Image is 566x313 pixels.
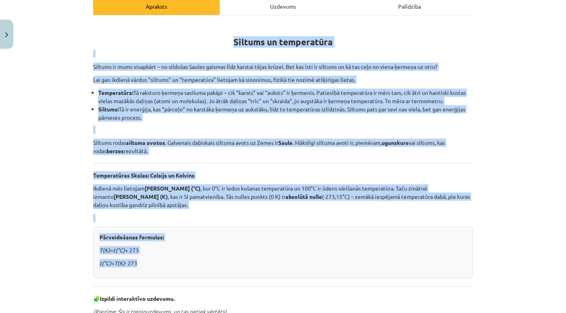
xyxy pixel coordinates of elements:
b: ugunskurs [382,139,408,146]
b: Temperatūras Skalas: Celsijs un Kelvins [93,172,195,179]
p: Lai gan ikdienā vārdus “siltums” un “temperatūra” lietojam kā sinonīmus, fizikā tie nozīmē atšķir... [93,76,473,84]
em: t(°C) [99,259,111,267]
b: absolūtā nulle [285,193,322,200]
b: Saule [278,139,292,146]
p: = + 273 [99,246,467,254]
strong: Izpildi interaktīvo uzdevumu. [100,295,175,302]
li: Tā raksturo ķermeņa sasiluma pakāpi – cik “karsts” vai “auksts” ir ķermenis. Patiesībā temperatūr... [98,89,473,105]
b: Siltums: [98,106,119,113]
em: t(°C) [113,246,125,254]
em: T(K) [99,246,110,254]
b: Temperatūra: [98,89,133,96]
p: Ikdienā mēs lietojam , kur 0°C ir ledus kušanas temperatūra un 100°C ir ūdens vārīšanās temperatū... [93,184,473,209]
img: icon-close-lesson-0947bae3869378f0d4975bcd49f059093ad1ed9edebbc8119c70593378902aed.svg [5,32,8,37]
p: 🧩 [93,294,473,303]
p: Siltums ir mums visapkārt – no sildošas Saules gaismas līdz karstai tējas krūzei. Bet kas īsti ir... [93,63,473,71]
b: siltuma avotos [126,139,165,146]
b: berzes [107,147,124,154]
b: [PERSON_NAME] (K) [114,193,168,200]
b: Pārveidošanas formulas: [99,233,164,241]
em: T(K) [114,259,125,267]
li: Tā ir enerģija, kas “pārceļo” no karstāka ķermeņa uz aukstāku, līdz to temperatūras izlīdzinās. S... [98,105,473,122]
b: [PERSON_NAME] (°C) [145,185,200,192]
p: Siltums rodas . Galvenais dabiskais siltuma avots uz Zemes ir . Mākslīgi siltuma avoti ir, piemēr... [93,139,473,155]
strong: Siltums un temperatūra [233,36,333,48]
p: = - 273 [99,259,467,267]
